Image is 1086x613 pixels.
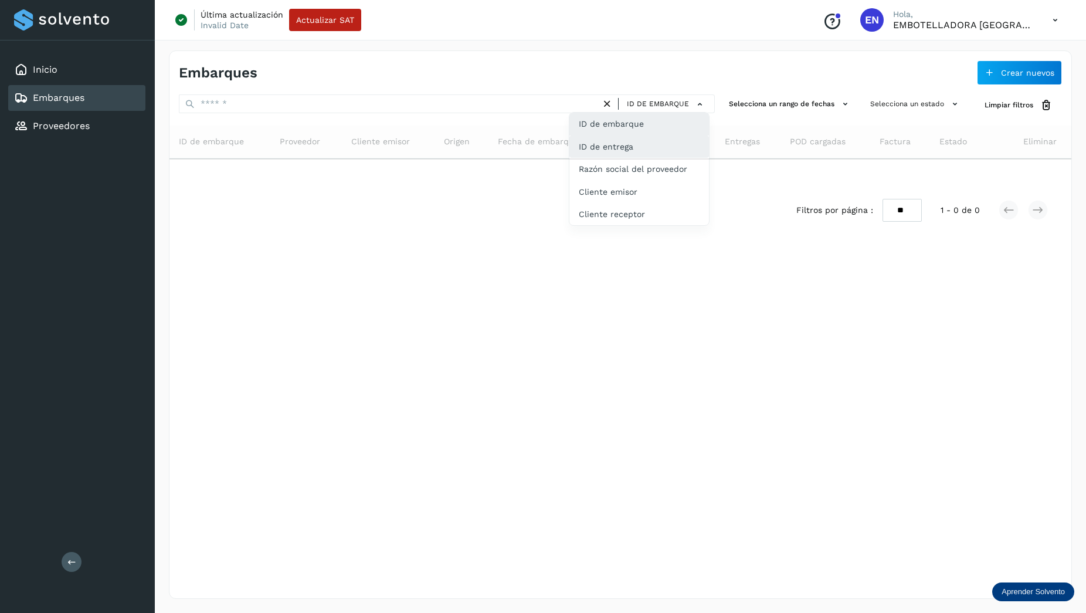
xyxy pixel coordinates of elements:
[569,136,709,158] div: ID de entrega
[296,16,354,24] span: Actualizar SAT
[893,9,1034,19] p: Hola,
[33,64,57,75] a: Inicio
[569,113,709,135] div: ID de embarque
[1002,587,1065,597] p: Aprender Solvento
[33,120,90,131] a: Proveedores
[569,181,709,203] div: Cliente emisor
[8,113,145,139] div: Proveedores
[569,158,709,180] div: Razón social del proveedor
[893,19,1034,31] p: EMBOTELLADORA NIAGARA DE MEXICO
[8,57,145,83] div: Inicio
[569,203,709,225] div: Cliente receptor
[992,582,1074,601] div: Aprender Solvento
[8,85,145,111] div: Embarques
[201,20,249,31] p: Invalid Date
[201,9,283,20] p: Última actualización
[33,92,84,103] a: Embarques
[289,9,361,31] button: Actualizar SAT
